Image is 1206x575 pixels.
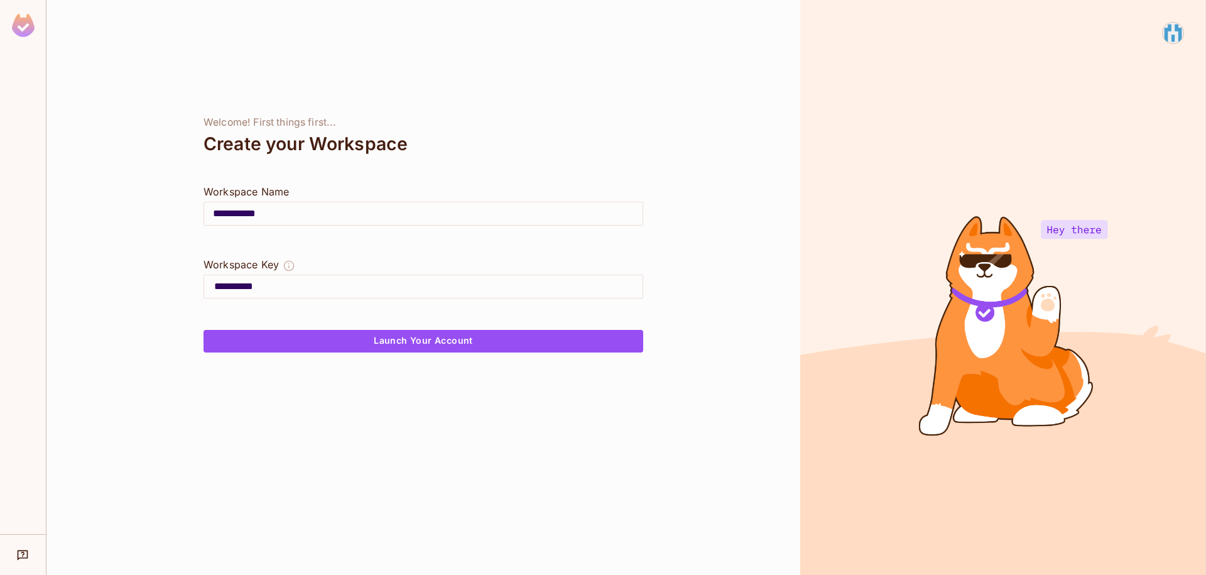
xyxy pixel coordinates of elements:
div: Create your Workspace [204,129,643,159]
div: Workspace Name [204,184,643,199]
img: SReyMgAAAABJRU5ErkJggg== [12,14,35,37]
button: Launch Your Account [204,330,643,353]
div: Workspace Key [204,257,279,272]
div: Welcome! First things first... [204,116,643,129]
img: NguyenLock [1163,23,1183,43]
button: The Workspace Key is unique, and serves as the identifier of your workspace. [283,257,295,275]
div: Help & Updates [9,542,37,567]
